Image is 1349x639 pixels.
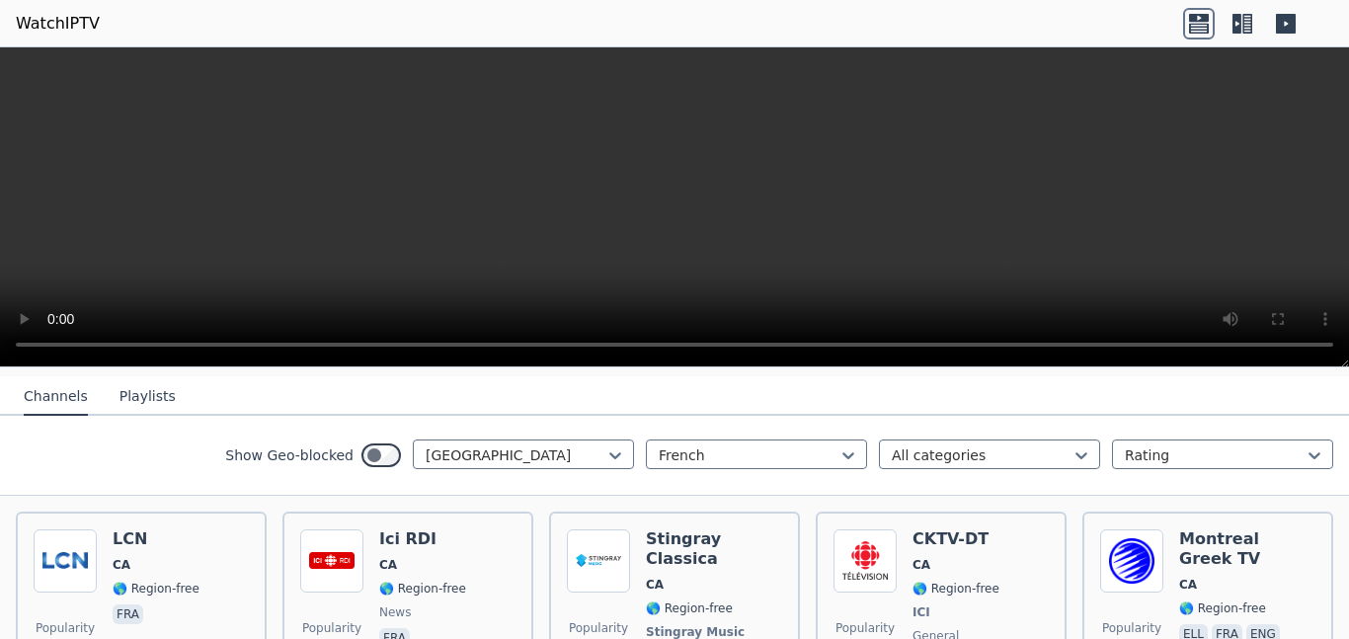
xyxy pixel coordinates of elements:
[119,378,176,416] button: Playlists
[1179,600,1266,616] span: 🌎 Region-free
[113,529,199,549] h6: LCN
[302,620,361,636] span: Popularity
[300,529,363,593] img: Ici RDI
[24,378,88,416] button: Channels
[835,620,895,636] span: Popularity
[1179,577,1197,593] span: CA
[646,529,782,569] h6: Stingray Classica
[1100,529,1163,593] img: Montreal Greek TV
[913,557,930,573] span: CA
[379,529,466,549] h6: Ici RDI
[569,620,628,636] span: Popularity
[646,577,664,593] span: CA
[379,604,411,620] span: news
[567,529,630,593] img: Stingray Classica
[379,581,466,597] span: 🌎 Region-free
[913,604,930,620] span: ICI
[113,581,199,597] span: 🌎 Region-free
[646,600,733,616] span: 🌎 Region-free
[379,557,397,573] span: CA
[1102,620,1161,636] span: Popularity
[225,445,354,465] label: Show Geo-blocked
[113,557,130,573] span: CA
[16,12,100,36] a: WatchIPTV
[833,529,897,593] img: CKTV-DT
[913,581,999,597] span: 🌎 Region-free
[913,529,999,549] h6: CKTV-DT
[34,529,97,593] img: LCN
[113,604,143,624] p: fra
[1179,529,1315,569] h6: Montreal Greek TV
[36,620,95,636] span: Popularity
